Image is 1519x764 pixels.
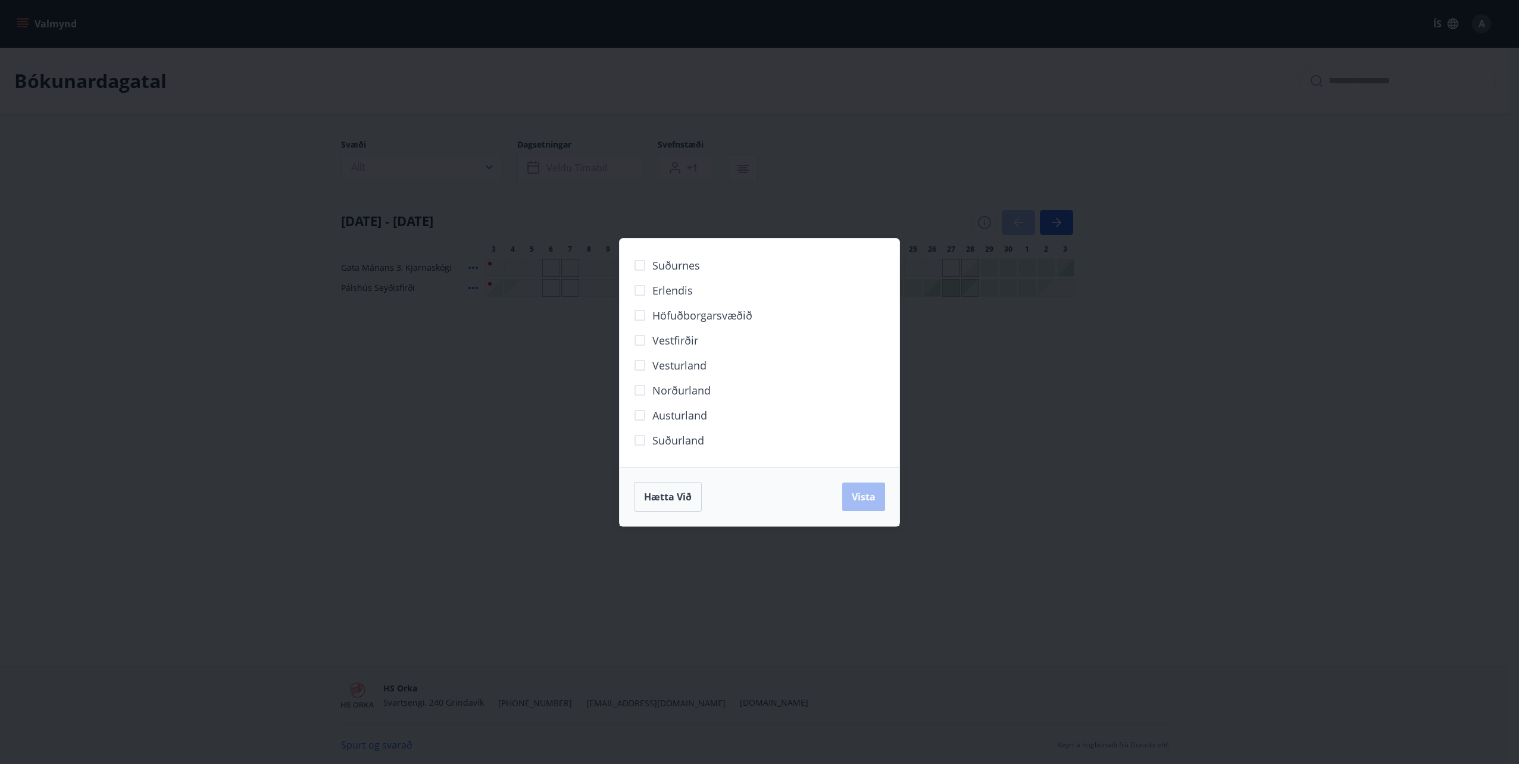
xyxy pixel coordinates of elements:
button: Hætta við [634,482,702,512]
span: Vesturland [652,358,707,373]
span: Suðurland [652,433,704,448]
span: Vestfirðir [652,333,698,348]
span: Höfuðborgarsvæðið [652,308,752,323]
span: Erlendis [652,283,693,298]
span: Suðurnes [652,258,700,273]
span: Austurland [652,408,707,423]
span: Hætta við [644,490,692,503]
span: Norðurland [652,383,711,398]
